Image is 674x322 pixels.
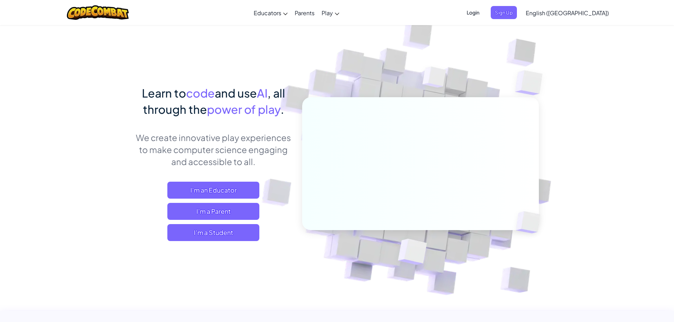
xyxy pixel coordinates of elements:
[322,9,333,17] span: Play
[462,6,484,19] button: Login
[281,102,284,116] span: .
[501,53,562,113] img: Overlap cubes
[291,3,318,22] a: Parents
[207,102,281,116] span: power of play
[142,86,186,100] span: Learn to
[380,224,444,282] img: Overlap cubes
[257,86,267,100] span: AI
[67,5,129,20] img: CodeCombat logo
[409,53,460,105] img: Overlap cubes
[186,86,215,100] span: code
[215,86,257,100] span: and use
[167,203,259,220] a: I'm a Parent
[318,3,343,22] a: Play
[491,6,517,19] button: Sign Up
[167,182,259,199] a: I'm an Educator
[136,131,292,168] p: We create innovative play experiences to make computer science engaging and accessible to all.
[526,9,609,17] span: English ([GEOGRAPHIC_DATA])
[167,224,259,241] button: I'm a Student
[522,3,612,22] a: English ([GEOGRAPHIC_DATA])
[504,197,557,248] img: Overlap cubes
[254,9,281,17] span: Educators
[250,3,291,22] a: Educators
